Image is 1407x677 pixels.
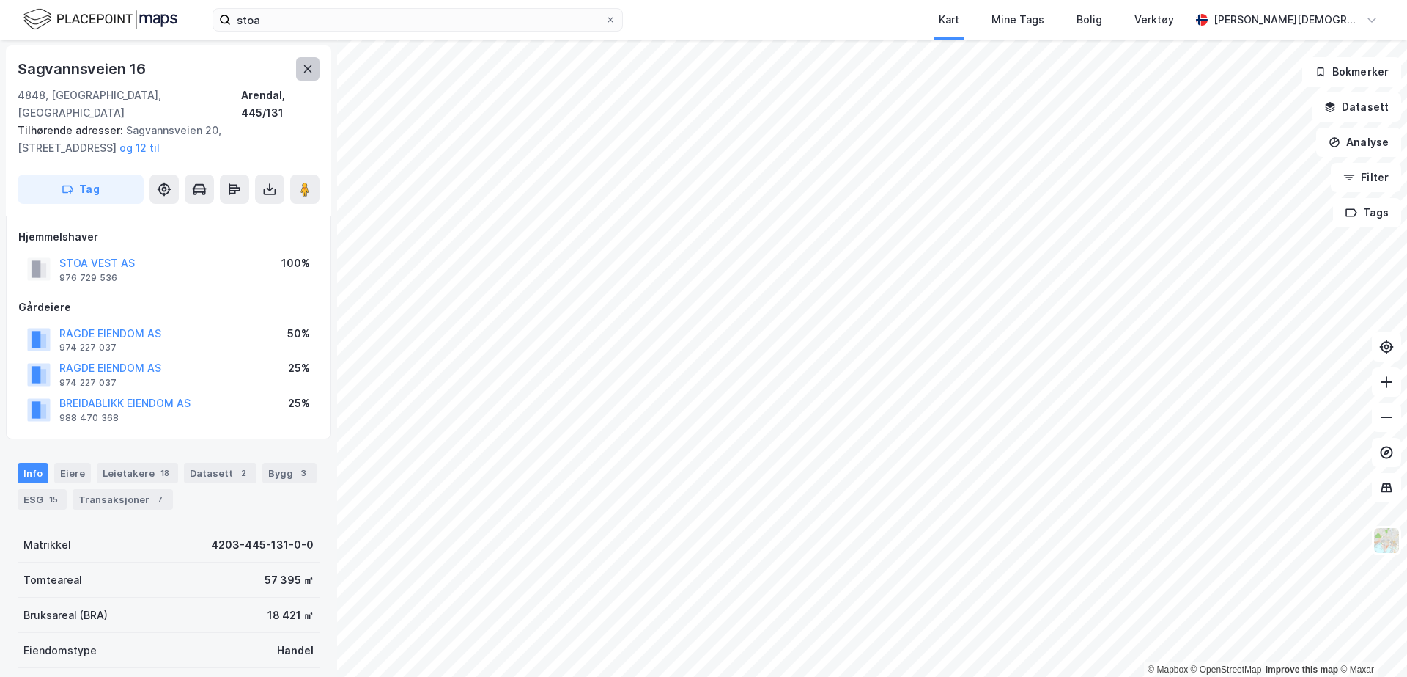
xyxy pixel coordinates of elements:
[236,466,251,480] div: 2
[18,489,67,510] div: ESG
[184,463,256,483] div: Datasett
[262,463,317,483] div: Bygg
[18,122,308,157] div: Sagvannsveien 20, [STREET_ADDRESS]
[18,463,48,483] div: Info
[152,492,167,507] div: 7
[1316,128,1401,157] button: Analyse
[991,11,1044,29] div: Mine Tags
[241,87,320,122] div: Arendal, 445/131
[211,536,314,554] div: 4203-445-131-0-0
[59,272,117,284] div: 976 729 536
[73,489,173,510] div: Transaksjoner
[1191,665,1262,675] a: OpenStreetMap
[1331,163,1401,192] button: Filter
[23,7,177,32] img: logo.f888ab2527a4732fd821a326f86c7f29.svg
[1373,527,1400,555] img: Z
[18,87,241,122] div: 4848, [GEOGRAPHIC_DATA], [GEOGRAPHIC_DATA]
[59,412,119,424] div: 988 470 368
[1334,607,1407,677] div: Kontrollprogram for chat
[59,377,117,389] div: 974 227 037
[18,124,126,136] span: Tilhørende adresser:
[1266,665,1338,675] a: Improve this map
[158,466,172,480] div: 18
[1077,11,1102,29] div: Bolig
[23,571,82,589] div: Tomteareal
[1302,57,1401,87] button: Bokmerker
[46,492,61,507] div: 15
[97,463,178,483] div: Leietakere
[281,255,310,272] div: 100%
[939,11,959,29] div: Kart
[1312,92,1401,122] button: Datasett
[18,228,319,246] div: Hjemmelshaver
[18,57,149,81] div: Sagvannsveien 16
[54,463,91,483] div: Eiere
[1134,11,1174,29] div: Verktøy
[288,395,310,412] div: 25%
[23,536,71,554] div: Matrikkel
[23,642,97,659] div: Eiendomstype
[288,359,310,377] div: 25%
[267,607,314,624] div: 18 421 ㎡
[18,299,319,316] div: Gårdeiere
[1214,11,1360,29] div: [PERSON_NAME][DEMOGRAPHIC_DATA]
[23,607,108,624] div: Bruksareal (BRA)
[296,466,311,480] div: 3
[265,571,314,589] div: 57 395 ㎡
[231,9,605,31] input: Søk på adresse, matrikkel, gårdeiere, leietakere eller personer
[1333,198,1401,227] button: Tags
[1334,607,1407,677] iframe: Chat Widget
[287,325,310,343] div: 50%
[18,175,144,204] button: Tag
[1148,665,1188,675] a: Mapbox
[277,642,314,659] div: Handel
[59,342,117,354] div: 974 227 037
